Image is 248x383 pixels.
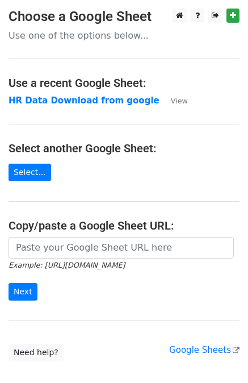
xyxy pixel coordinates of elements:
[9,95,159,106] a: HR Data Download from google
[9,219,239,232] h4: Copy/paste a Google Sheet URL:
[9,30,239,41] p: Use one of the options below...
[9,283,37,301] input: Next
[169,345,239,355] a: Google Sheets
[171,97,188,105] small: View
[9,141,239,155] h4: Select another Google Sheet:
[9,237,234,259] input: Paste your Google Sheet URL here
[9,76,239,90] h4: Use a recent Google Sheet:
[9,344,64,361] a: Need help?
[9,261,125,269] small: Example: [URL][DOMAIN_NAME]
[9,9,239,25] h3: Choose a Google Sheet
[9,164,51,181] a: Select...
[159,95,188,106] a: View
